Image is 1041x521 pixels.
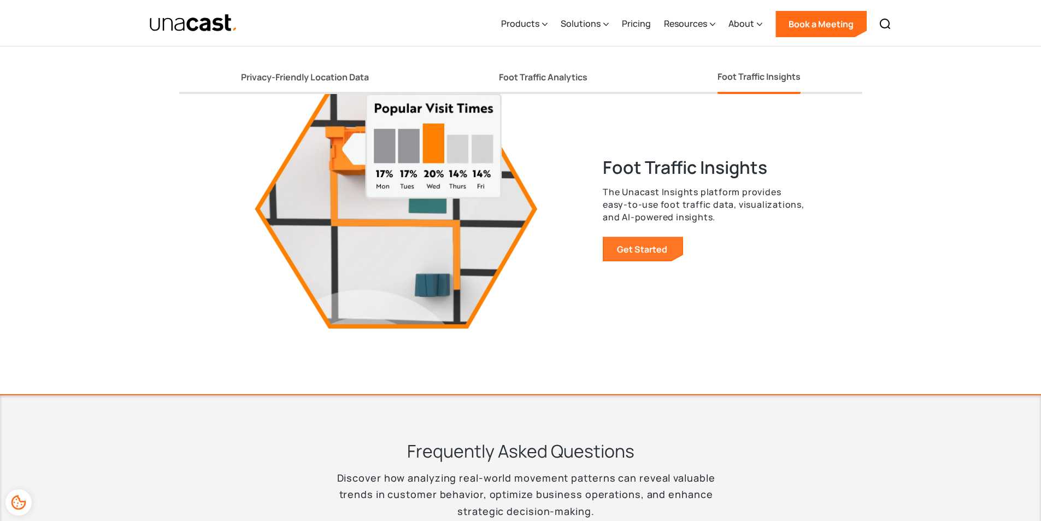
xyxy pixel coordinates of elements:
div: About [728,17,754,30]
div: Products [501,17,539,30]
a: Pricing [622,2,651,46]
h3: Frequently Asked Questions [407,439,634,463]
a: Learn more about our foot traffic insights platform [604,238,683,261]
div: Foot Traffic Analytics [499,72,587,83]
img: Unacast text logo [149,14,238,33]
div: Solutions [561,2,609,46]
p: Discover how analyzing real-world movement patterns can reveal valuable trends in customer behavi... [316,470,726,519]
div: Privacy-Friendly Location Data [241,72,369,83]
img: Search icon [879,17,892,31]
h3: Foot Traffic Insights [603,155,806,179]
div: Cookie Preferences [5,489,32,516]
a: home [149,14,238,33]
img: 3d visualization of city tile of the Foot Traffic Insights [235,88,557,329]
a: Book a Meeting [775,11,867,37]
div: Products [501,2,548,46]
div: Solutions [561,17,601,30]
p: The Unacast Insights platform provides easy-to-use foot traffic data, visualizations, and AI-powe... [603,186,806,224]
div: Resources [664,17,707,30]
div: Foot Traffic Insights [717,70,801,83]
div: Resources [664,2,715,46]
div: About [728,2,762,46]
